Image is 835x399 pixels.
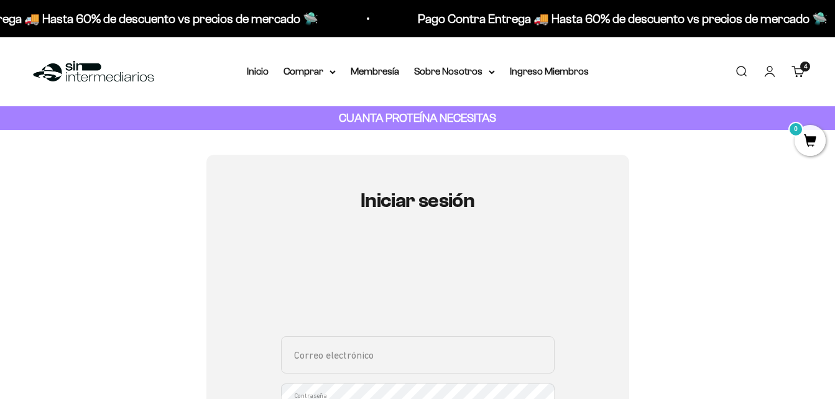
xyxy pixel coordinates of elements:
[804,63,807,70] span: 4
[281,190,555,211] h1: Iniciar sesión
[351,66,399,76] a: Membresía
[281,247,555,321] iframe: Social Login Buttons
[339,111,496,124] strong: CUANTA PROTEÍNA NECESITAS
[417,9,826,29] p: Pago Contra Entrega 🚚 Hasta 60% de descuento vs precios de mercado 🛸
[788,122,803,137] mark: 0
[510,66,589,76] a: Ingreso Miembros
[284,63,336,80] summary: Comprar
[414,63,495,80] summary: Sobre Nosotros
[795,135,826,149] a: 0
[247,66,269,76] a: Inicio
